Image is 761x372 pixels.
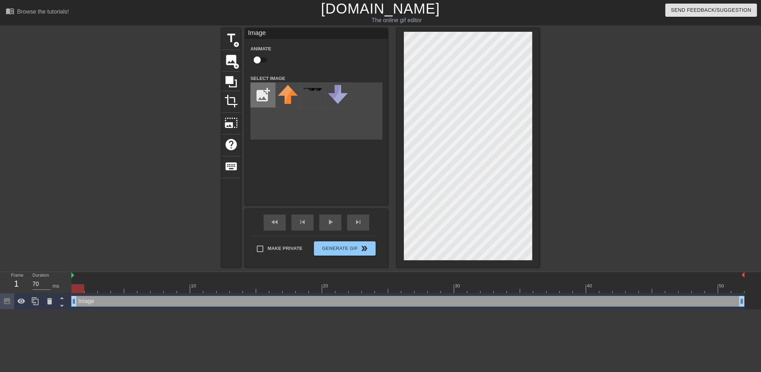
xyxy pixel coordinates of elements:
span: skip_previous [298,218,307,226]
span: fast_rewind [270,218,279,226]
a: [DOMAIN_NAME] [321,1,440,16]
div: 1 [11,277,22,290]
img: upvote.png [278,85,298,104]
span: photo_size_select_large [224,116,238,130]
div: 30 [455,282,461,290]
span: skip_next [354,218,362,226]
span: menu_book [6,7,14,15]
div: 50 [719,282,725,290]
span: Generate Gif [317,244,373,253]
span: help [224,138,238,151]
span: Send Feedback/Suggestion [671,6,751,15]
div: 40 [587,282,593,290]
button: Generate Gif [314,241,376,256]
img: bound-end.png [742,272,745,278]
div: Browse the tutorials! [17,9,69,15]
span: add_circle [233,63,239,69]
span: title [224,31,238,45]
span: play_arrow [326,218,335,226]
span: drag_handle [738,298,745,305]
img: deal-with-it.png [303,87,323,91]
div: Frame [6,272,27,293]
span: double_arrow [360,244,369,253]
div: The online gif editor [257,16,536,25]
label: Animate [250,45,271,52]
span: add_circle [233,41,239,47]
div: Image [245,28,388,39]
span: drag_handle [70,298,77,305]
span: keyboard [224,160,238,173]
span: image [224,53,238,67]
div: 10 [191,282,197,290]
label: Duration [32,273,49,278]
span: crop [224,94,238,108]
div: 20 [323,282,329,290]
label: Select Image [250,75,285,82]
a: Browse the tutorials! [6,7,69,18]
span: Make Private [268,245,303,252]
button: Send Feedback/Suggestion [665,4,757,17]
img: downvote.png [328,85,348,104]
div: ms [52,282,59,290]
